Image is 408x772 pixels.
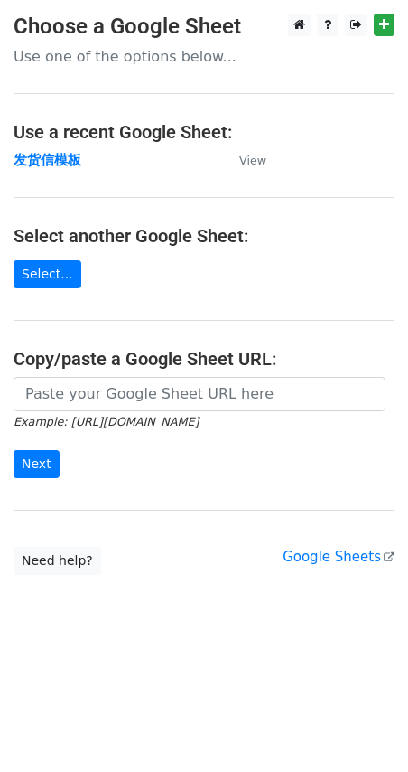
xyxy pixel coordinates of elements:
[14,450,60,478] input: Next
[14,415,199,428] small: Example: [URL][DOMAIN_NAME]
[14,547,101,575] a: Need help?
[239,154,266,167] small: View
[14,377,385,411] input: Paste your Google Sheet URL here
[14,121,394,143] h4: Use a recent Google Sheet:
[221,152,266,168] a: View
[14,260,81,288] a: Select...
[14,152,81,168] a: 发货信模板
[14,348,394,370] h4: Copy/paste a Google Sheet URL:
[14,14,394,40] h3: Choose a Google Sheet
[14,225,394,247] h4: Select another Google Sheet:
[283,549,394,565] a: Google Sheets
[14,47,394,66] p: Use one of the options below...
